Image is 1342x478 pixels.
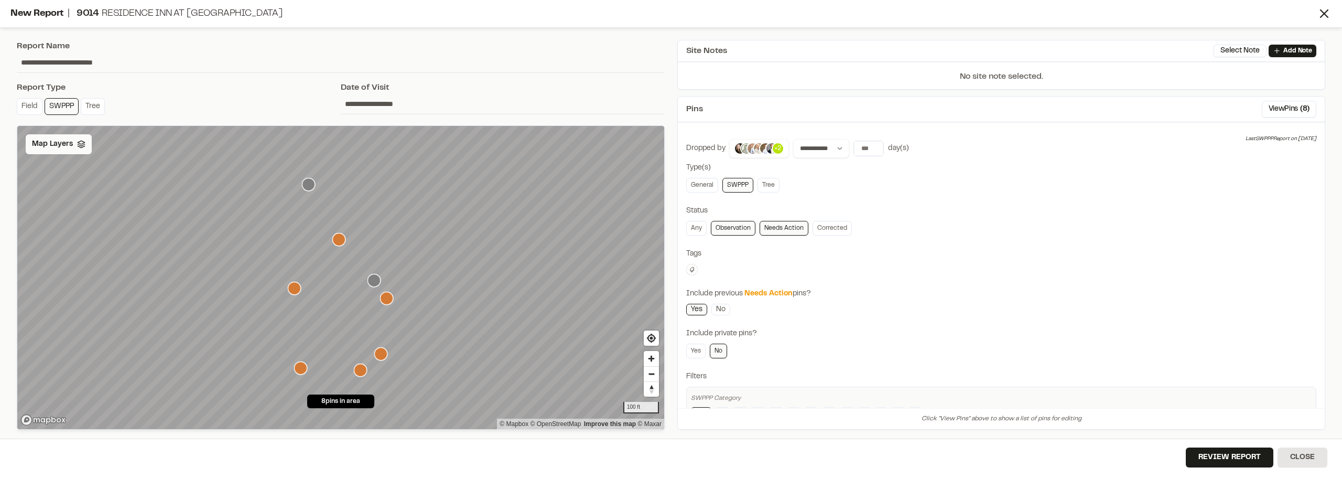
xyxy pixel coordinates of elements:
[813,221,852,236] a: Corrected
[746,142,759,155] img: Landon Messal
[757,178,780,193] a: Tree
[354,364,367,377] div: Map marker
[1278,448,1327,468] button: Close
[367,274,381,288] div: Map marker
[744,291,793,297] span: Needs Action
[294,362,308,375] div: Map marker
[891,407,905,422] a: K
[805,407,818,422] a: F
[691,407,711,422] a: Any
[686,178,718,193] a: General
[17,40,665,52] div: Report Name
[875,407,887,422] a: J
[341,81,665,94] div: Date of Visit
[686,371,1316,383] div: Filters
[733,407,747,422] a: B
[686,45,727,57] span: Site Notes
[753,142,765,155] img: Sinuhe Perez
[751,407,765,422] a: C
[1300,103,1309,115] span: ( 8 )
[822,407,836,422] a: G
[644,331,659,346] button: Find my location
[374,347,388,361] div: Map marker
[1186,448,1273,468] button: Review Report
[734,142,746,155] img: Abigail Richardson
[637,420,662,428] a: Maxar
[10,7,1317,21] div: New Report
[321,397,360,406] span: 8 pins in area
[686,248,1316,260] div: Tags
[691,394,1312,403] div: SWPPP Category
[1214,45,1267,57] button: Select Note
[729,139,789,158] button: +2
[1246,135,1316,143] div: Last SWPPP Report on [DATE]
[644,381,659,397] button: Reset bearing to north
[686,288,1316,300] div: Include previous pins?
[644,366,659,381] button: Zoom out
[17,81,341,94] div: Report Type
[840,407,854,422] a: H
[332,233,346,247] div: Map marker
[500,420,528,428] a: Mapbox
[380,292,394,305] div: Map marker
[770,407,783,422] a: D
[1262,101,1316,118] button: ViewPins (8)
[686,221,707,236] a: Any
[644,351,659,366] button: Zoom in
[584,420,636,428] a: Map feedback
[765,142,778,155] img: Douglas Jennings
[644,382,659,397] span: Reset bearing to north
[686,264,698,275] button: Edit Tags
[686,103,703,115] span: Pins
[759,142,772,155] img: Tommy Huang
[1283,46,1312,56] p: Add Note
[760,221,808,236] a: Needs Action
[711,304,730,315] a: No
[858,407,871,422] a: I
[678,70,1325,89] p: No site note selected.
[716,407,729,422] a: A
[678,408,1325,429] div: Click "View Pins" above to show a list of pins for editing
[686,304,707,315] a: Yes
[711,221,755,236] a: Observation
[531,420,581,428] a: OpenStreetMap
[686,344,706,358] a: Yes
[722,178,753,193] a: SWPPP
[909,407,922,422] a: L
[686,205,1316,217] div: Status
[17,126,664,429] canvas: Map
[710,344,727,358] a: No
[102,9,283,18] span: Residence Inn at [GEOGRAPHIC_DATA]
[302,178,316,192] div: Map marker
[288,282,301,295] div: Map marker
[623,402,659,413] div: 100 ft
[686,143,726,154] div: Dropped by
[774,144,782,153] p: +2
[888,143,909,154] div: day(s)
[686,162,1316,174] div: Type(s)
[686,328,1316,339] div: Include private pins?
[787,407,800,422] a: E
[740,142,753,155] img: Ian Kola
